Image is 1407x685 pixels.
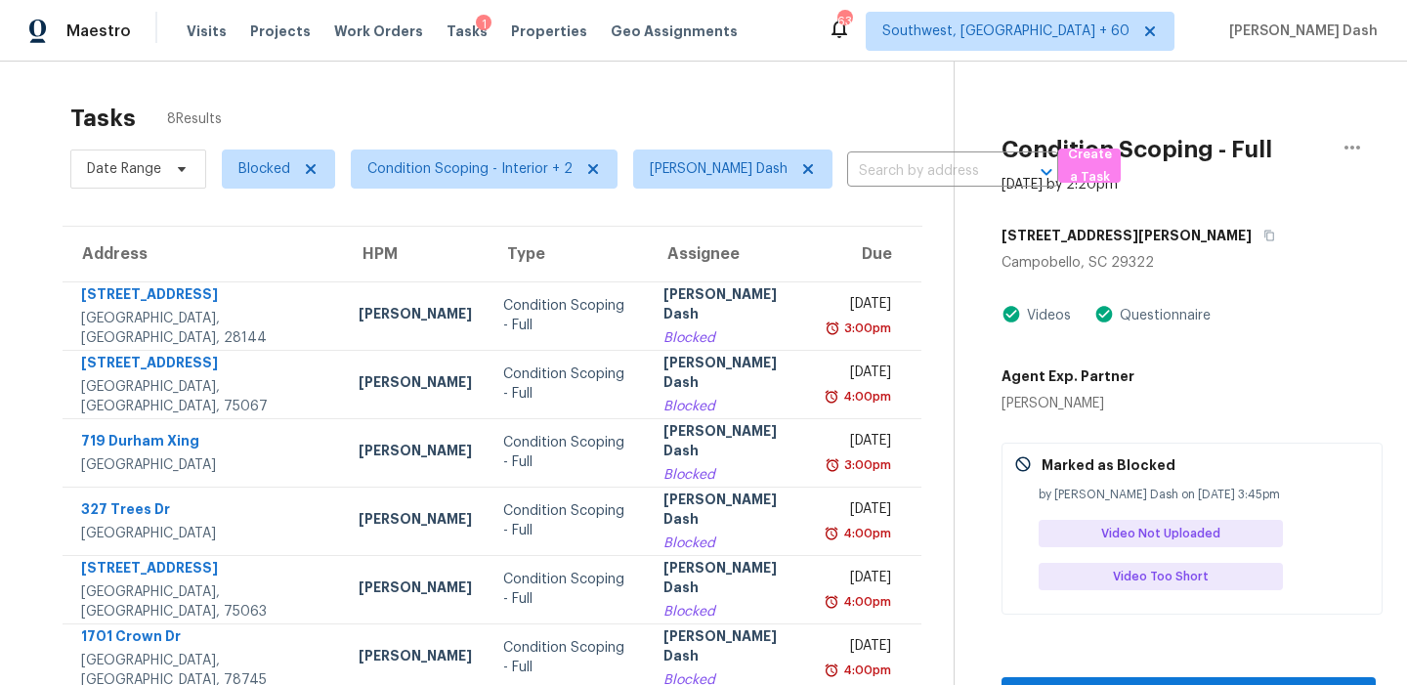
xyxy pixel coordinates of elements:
[824,661,839,680] img: Overdue Alarm Icon
[824,592,839,612] img: Overdue Alarm Icon
[839,592,891,612] div: 4:00pm
[1002,253,1376,273] div: Campobello, SC 29322
[503,433,633,472] div: Condition Scoping - Full
[830,294,890,319] div: [DATE]
[650,159,788,179] span: [PERSON_NAME] Dash
[359,372,472,397] div: [PERSON_NAME]
[839,524,891,543] div: 4:00pm
[1002,366,1134,386] h5: Agent Exp. Partner
[503,296,633,335] div: Condition Scoping - Full
[81,626,327,651] div: 1701 Crown Dr
[81,309,327,348] div: [GEOGRAPHIC_DATA], [GEOGRAPHIC_DATA], 28144
[187,21,227,41] span: Visits
[1002,394,1134,413] div: [PERSON_NAME]
[648,227,814,281] th: Assignee
[824,387,839,407] img: Overdue Alarm Icon
[1002,304,1021,324] img: Artifact Present Icon
[1101,524,1228,543] span: Video Not Uploaded
[503,501,633,540] div: Condition Scoping - Full
[447,24,488,38] span: Tasks
[1033,158,1060,186] button: Open
[1002,175,1118,194] div: [DATE] by 2:20pm
[1002,140,1272,159] h2: Condition Scoping - Full
[343,227,488,281] th: HPM
[847,156,1003,187] input: Search by address
[814,227,920,281] th: Due
[359,441,472,465] div: [PERSON_NAME]
[1114,306,1211,325] div: Questionnaire
[476,15,491,34] div: 1
[830,363,890,387] div: [DATE]
[837,12,851,31] div: 631
[663,626,798,670] div: [PERSON_NAME] Dash
[167,109,222,129] span: 8 Results
[882,21,1130,41] span: Southwest, [GEOGRAPHIC_DATA] + 60
[830,499,890,524] div: [DATE]
[839,387,891,407] div: 4:00pm
[81,431,327,455] div: 719 Durham Xing
[1021,306,1071,325] div: Videos
[611,21,738,41] span: Geo Assignments
[1002,226,1252,245] h5: [STREET_ADDRESS][PERSON_NAME]
[824,524,839,543] img: Overdue Alarm Icon
[359,578,472,602] div: [PERSON_NAME]
[81,353,327,377] div: [STREET_ADDRESS]
[488,227,649,281] th: Type
[66,21,131,41] span: Maestro
[503,638,633,677] div: Condition Scoping - Full
[1042,455,1175,475] p: Marked as Blocked
[839,661,891,680] div: 4:00pm
[1221,21,1378,41] span: [PERSON_NAME] Dash
[830,636,890,661] div: [DATE]
[1094,304,1114,324] img: Artifact Present Icon
[70,108,136,128] h2: Tasks
[503,570,633,609] div: Condition Scoping - Full
[367,159,573,179] span: Condition Scoping - Interior + 2
[1068,144,1111,189] span: Create a Task
[663,421,798,465] div: [PERSON_NAME] Dash
[81,499,327,524] div: 327 Trees Dr
[663,602,798,621] div: Blocked
[663,490,798,534] div: [PERSON_NAME] Dash
[81,377,327,416] div: [GEOGRAPHIC_DATA], [GEOGRAPHIC_DATA], 75067
[663,328,798,348] div: Blocked
[238,159,290,179] span: Blocked
[81,284,327,309] div: [STREET_ADDRESS]
[359,646,472,670] div: [PERSON_NAME]
[81,582,327,621] div: [GEOGRAPHIC_DATA], [GEOGRAPHIC_DATA], 75063
[840,455,891,475] div: 3:00pm
[1252,218,1278,253] button: Copy Address
[825,455,840,475] img: Overdue Alarm Icon
[825,319,840,338] img: Overdue Alarm Icon
[1113,567,1216,586] span: Video Too Short
[81,558,327,582] div: [STREET_ADDRESS]
[663,284,798,328] div: [PERSON_NAME] Dash
[840,319,891,338] div: 3:00pm
[81,455,327,475] div: [GEOGRAPHIC_DATA]
[334,21,423,41] span: Work Orders
[87,159,161,179] span: Date Range
[359,509,472,534] div: [PERSON_NAME]
[663,397,798,416] div: Blocked
[1058,149,1121,183] button: Create a Task
[81,524,327,543] div: [GEOGRAPHIC_DATA]
[1039,485,1370,504] div: by [PERSON_NAME] Dash on [DATE] 3:45pm
[663,465,798,485] div: Blocked
[663,558,798,602] div: [PERSON_NAME] Dash
[830,431,890,455] div: [DATE]
[359,304,472,328] div: [PERSON_NAME]
[511,21,587,41] span: Properties
[830,568,890,592] div: [DATE]
[250,21,311,41] span: Projects
[663,534,798,553] div: Blocked
[503,364,633,404] div: Condition Scoping - Full
[1014,455,1032,473] img: Gray Cancel Icon
[663,353,798,397] div: [PERSON_NAME] Dash
[63,227,343,281] th: Address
